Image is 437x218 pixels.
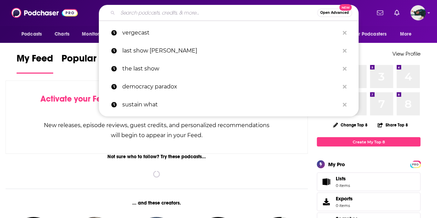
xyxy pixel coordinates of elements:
div: ... and these creators. [6,200,308,206]
a: My Feed [17,53,53,74]
button: open menu [77,28,115,41]
span: New [339,4,352,11]
a: View Profile [392,50,420,57]
a: Show notifications dropdown [391,7,402,19]
div: My Pro [328,161,345,168]
p: last show david cooper [122,42,339,60]
button: open menu [349,28,397,41]
p: vergecast [122,24,339,42]
a: democracy paradox [99,78,359,96]
img: Podchaser - Follow, Share and Rate Podcasts [11,6,78,19]
p: democracy paradox [122,78,339,96]
span: For Podcasters [353,29,387,39]
span: Open Advanced [320,11,349,15]
p: sustain what [122,96,339,114]
span: Exports [319,197,333,207]
div: by following Podcasts, Creators, Lists, and other Users! [40,94,273,114]
a: last show [PERSON_NAME] [99,42,359,60]
a: the last show [99,60,359,78]
span: Lists [319,177,333,187]
span: 0 items [336,203,353,208]
span: Podcasts [21,29,42,39]
span: 0 items [336,183,350,188]
span: Charts [55,29,69,39]
span: Lists [336,176,346,182]
a: Create My Top 8 [317,137,420,146]
span: More [400,29,412,39]
p: the last show [122,60,339,78]
button: Share Top 8 [377,118,408,132]
div: Search podcasts, credits, & more... [99,5,359,21]
a: Charts [50,28,74,41]
a: sustain what [99,96,359,114]
span: Logged in as fsg.publicity [410,5,426,20]
a: vergecast [99,24,359,42]
button: open menu [395,28,420,41]
div: Not sure who to follow? Try these podcasts... [6,154,308,160]
span: Lists [336,176,350,182]
button: open menu [17,28,51,41]
a: Lists [317,172,420,191]
div: New releases, episode reviews, guest credits, and personalized recommendations will begin to appe... [40,120,273,140]
span: PRO [411,162,419,167]
button: Show profile menu [410,5,426,20]
a: Popular Feed [61,53,120,74]
button: Change Top 8 [329,121,372,129]
a: PRO [411,161,419,167]
a: Show notifications dropdown [374,7,386,19]
span: Popular Feed [61,53,120,68]
button: Open AdvancedNew [317,9,352,17]
img: User Profile [410,5,426,20]
span: Exports [336,196,353,202]
span: My Feed [17,53,53,68]
span: Activate your Feed [40,94,111,104]
span: Monitoring [82,29,106,39]
input: Search podcasts, credits, & more... [118,7,317,18]
a: Exports [317,192,420,211]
